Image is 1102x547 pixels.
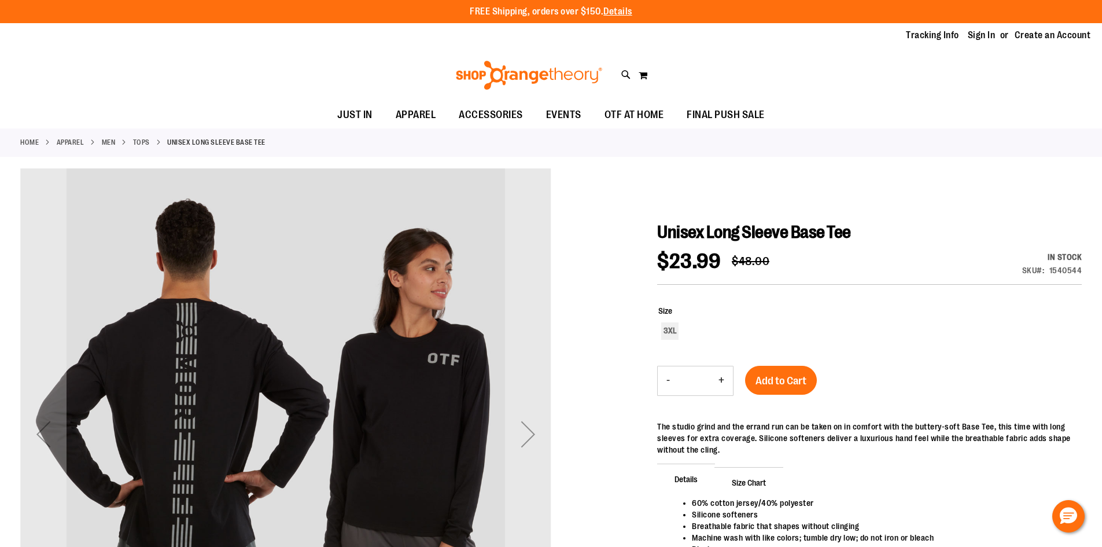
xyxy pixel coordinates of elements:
a: ACCESSORIES [447,102,535,129]
span: OTF AT HOME [605,102,664,128]
a: Home [20,137,39,148]
span: APPAREL [396,102,436,128]
span: Add to Cart [755,375,806,387]
div: In stock [1022,251,1082,263]
li: Machine wash with like colors; tumble dry low; do not iron or bleach [692,532,1070,544]
strong: SKU [1022,266,1045,275]
div: 1540544 [1049,265,1082,276]
a: EVENTS [535,102,593,129]
a: APPAREL [57,137,84,148]
input: Product quantity [679,367,710,395]
span: JUST IN [337,102,373,128]
li: Breathable fabric that shapes without clinging [692,520,1070,532]
a: JUST IN [326,102,384,129]
span: FINAL PUSH SALE [687,102,765,128]
a: APPAREL [384,102,448,129]
span: $48.00 [732,255,769,268]
p: FREE Shipping, orders over $150. [470,5,632,19]
li: 60% cotton jersey/40% polyester [692,497,1070,509]
span: Size Chart [714,467,783,497]
button: Add to Cart [745,366,817,395]
img: Shop Orangetheory [454,61,604,90]
button: Increase product quantity [710,366,733,395]
a: OTF AT HOME [593,102,676,129]
a: Create an Account [1015,29,1091,42]
span: EVENTS [546,102,581,128]
a: Sign In [968,29,996,42]
a: Tops [133,137,150,148]
div: Availability [1022,251,1082,263]
div: 3XL [661,322,679,340]
span: ACCESSORIES [459,102,523,128]
button: Decrease product quantity [658,366,679,395]
button: Hello, have a question? Let’s chat. [1052,500,1085,533]
strong: Unisex Long Sleeve Base Tee [167,137,266,148]
li: Silicone softeners [692,509,1070,520]
a: Tracking Info [906,29,959,42]
span: Unisex Long Sleeve Base Tee [657,222,851,242]
a: Details [603,6,632,17]
span: Details [657,464,715,494]
a: FINAL PUSH SALE [675,102,776,128]
a: MEN [102,137,116,148]
span: Size [658,306,672,315]
span: $23.99 [657,249,720,273]
div: The studio grind and the errand run can be taken on in comfort with the buttery-soft Base Tee, th... [657,421,1082,456]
